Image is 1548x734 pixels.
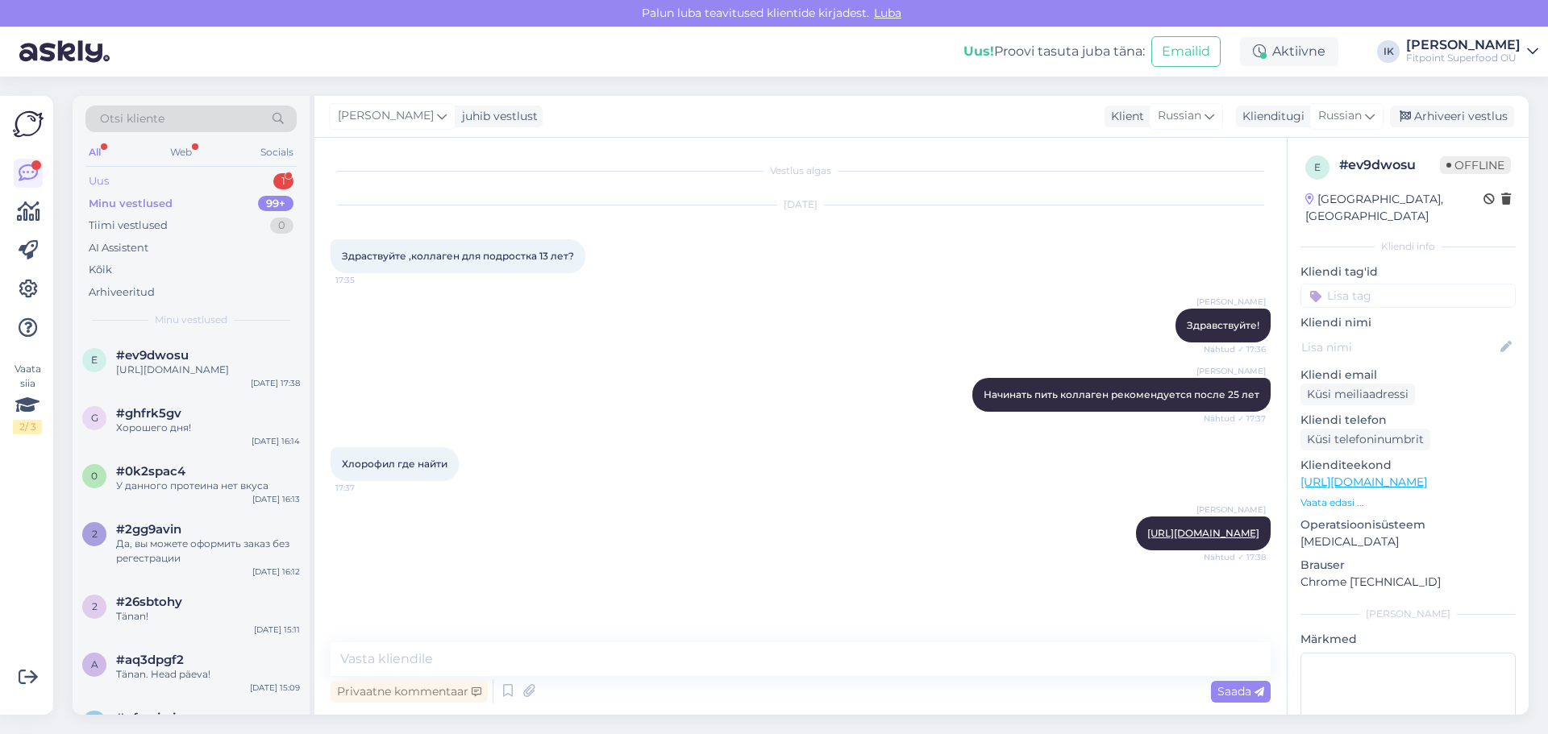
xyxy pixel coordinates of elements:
div: # ev9dwosu [1339,156,1440,175]
p: Kliendi nimi [1300,314,1516,331]
span: [PERSON_NAME] [338,107,434,125]
a: [URL][DOMAIN_NAME] [1300,475,1427,489]
p: Brauser [1300,557,1516,574]
div: Arhiveeritud [89,284,155,301]
div: 99+ [258,196,293,212]
div: [DATE] 16:13 [252,493,300,505]
span: [PERSON_NAME] [1196,504,1266,516]
div: Klienditugi [1236,108,1305,125]
span: Здраствуйте ,коллаген для подростка 13 лет? [342,250,574,262]
div: Küsi telefoninumbrit [1300,429,1430,450]
p: Kliendi telefon [1300,412,1516,429]
p: Klienditeekond [1300,457,1516,474]
div: Aktiivne [1240,37,1338,66]
div: Privaatne kommentaar [331,681,488,703]
div: [URL][DOMAIN_NAME] [116,363,300,377]
p: Vaata edasi ... [1300,496,1516,510]
div: Web [167,142,195,163]
div: Proovi tasuta juba täna: [963,42,1145,61]
span: Nähtud ✓ 17:36 [1204,343,1266,355]
div: Хорошего дня! [116,421,300,435]
div: 0 [270,218,293,234]
input: Lisa nimi [1301,338,1497,356]
span: 2 [92,600,98,612]
span: Russian [1318,107,1362,125]
div: Klient [1105,108,1144,125]
p: Märkmed [1300,631,1516,648]
div: IK [1377,40,1400,63]
span: #0k2spac4 [116,464,185,479]
span: Russian [1158,107,1201,125]
div: [DATE] 16:14 [252,435,300,447]
div: Minu vestlused [89,196,173,212]
span: Nähtud ✓ 17:38 [1204,551,1266,563]
span: Saada [1217,684,1264,699]
div: [PERSON_NAME] [1300,607,1516,621]
span: #aq3dpgf2 [116,653,184,667]
span: #ev9dwosu [116,348,189,363]
div: [DATE] [331,197,1271,212]
div: Tiimi vestlused [89,218,168,234]
input: Lisa tag [1300,284,1516,308]
div: Arhiveeri vestlus [1390,106,1514,127]
div: Kliendi info [1300,239,1516,254]
div: All [85,142,104,163]
div: 2 / 3 [13,420,42,434]
p: Kliendi tag'id [1300,263,1516,280]
span: [PERSON_NAME] [1196,296,1266,308]
div: Tänan. Head päeva! [116,667,300,682]
span: #26sbtohy [116,595,182,609]
p: Kliendi email [1300,367,1516,384]
div: Socials [257,142,297,163]
div: AI Assistent [89,240,148,256]
p: Chrome [TECHNICAL_ID] [1300,574,1516,591]
span: Хлорофил где найти [342,458,447,470]
span: Offline [1440,156,1511,174]
span: e [1314,161,1321,173]
div: Küsi meiliaadressi [1300,384,1415,405]
div: У данного протеина нет вкуса [116,479,300,493]
span: Luba [869,6,906,20]
div: [GEOGRAPHIC_DATA], [GEOGRAPHIC_DATA] [1305,191,1483,225]
div: Fitpoint Superfood OÜ [1406,52,1521,64]
a: [URL][DOMAIN_NAME] [1147,527,1259,539]
a: [PERSON_NAME]Fitpoint Superfood OÜ [1406,39,1538,64]
span: 2 [92,528,98,540]
button: Emailid [1151,36,1221,67]
span: 17:37 [335,482,396,494]
span: Minu vestlused [155,313,227,327]
p: [MEDICAL_DATA] [1300,533,1516,550]
div: juhib vestlust [456,108,538,125]
span: Начинать пить коллаген рекомендуется после 25 лет [984,388,1259,400]
span: a [91,658,98,670]
span: Otsi kliente [100,110,164,127]
span: Nähtud ✓ 17:37 [1204,413,1266,425]
div: [DATE] 16:12 [252,566,300,578]
div: [DATE] 15:11 [254,624,300,636]
span: g [91,412,98,424]
div: 1 [273,173,293,189]
span: #qfwgjrvj [116,711,176,725]
span: Здравствуйте! [1187,319,1259,331]
div: [DATE] 15:09 [250,682,300,694]
div: Да, вы можете оформить заказ без регестрации [116,537,300,566]
span: [PERSON_NAME] [1196,365,1266,377]
span: #ghfrk5gv [116,406,181,421]
span: e [91,354,98,366]
p: Operatsioonisüsteem [1300,516,1516,533]
div: Tänan! [116,609,300,624]
div: [DATE] 17:38 [251,377,300,389]
div: Vestlus algas [331,164,1271,178]
span: 17:35 [335,274,396,286]
span: #2gg9avin [116,522,181,537]
b: Uus! [963,44,994,59]
div: Vaata siia [13,362,42,434]
div: Kõik [89,262,112,278]
img: Askly Logo [13,109,44,139]
div: Uus [89,173,109,189]
div: [PERSON_NAME] [1406,39,1521,52]
span: 0 [91,470,98,482]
